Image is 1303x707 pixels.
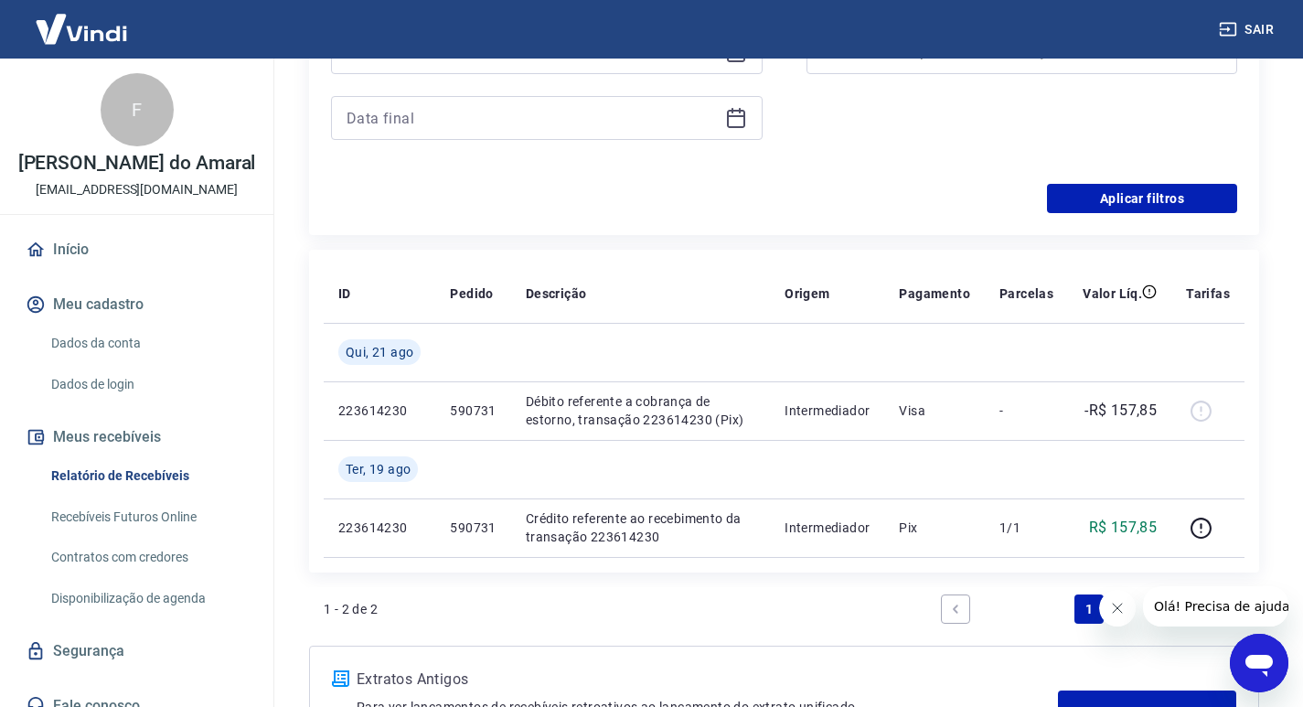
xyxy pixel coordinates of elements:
[785,402,870,420] p: Intermediador
[346,460,411,478] span: Ter, 19 ago
[22,631,251,671] a: Segurança
[357,669,1058,691] p: Extratos Antigos
[1074,595,1104,624] a: Page 1 is your current page
[450,402,496,420] p: 590731
[18,154,256,173] p: [PERSON_NAME] do Amaral
[101,73,174,146] div: F
[526,509,755,546] p: Crédito referente ao recebimento da transação 223614230
[999,284,1053,303] p: Parcelas
[934,587,1244,631] ul: Pagination
[22,284,251,325] button: Meu cadastro
[1143,586,1288,627] iframe: Mensagem da empresa
[338,402,421,420] p: 223614230
[526,392,755,429] p: Débito referente a cobrança de estorno, transação 223614230 (Pix)
[1230,634,1288,692] iframe: Botão para abrir a janela de mensagens
[1186,284,1230,303] p: Tarifas
[22,417,251,457] button: Meus recebíveis
[1047,184,1237,213] button: Aplicar filtros
[332,670,349,687] img: ícone
[36,180,238,199] p: [EMAIL_ADDRESS][DOMAIN_NAME]
[346,343,413,361] span: Qui, 21 ago
[44,498,251,536] a: Recebíveis Futuros Online
[44,457,251,495] a: Relatório de Recebíveis
[324,600,378,618] p: 1 - 2 de 2
[1084,400,1157,422] p: -R$ 157,85
[1083,284,1142,303] p: Valor Líq.
[347,104,718,132] input: Data final
[526,284,587,303] p: Descrição
[22,1,141,57] img: Vindi
[44,325,251,362] a: Dados da conta
[338,284,351,303] p: ID
[11,13,154,27] span: Olá! Precisa de ajuda?
[999,402,1053,420] p: -
[44,580,251,617] a: Disponibilização de agenda
[899,519,970,537] p: Pix
[785,519,870,537] p: Intermediador
[1089,517,1158,539] p: R$ 157,85
[899,402,970,420] p: Visa
[338,519,421,537] p: 223614230
[44,539,251,576] a: Contratos com credores
[1099,590,1136,627] iframe: Fechar mensagem
[22,230,251,270] a: Início
[999,519,1053,537] p: 1/1
[941,595,970,624] a: Previous page
[1215,13,1281,47] button: Sair
[44,366,251,403] a: Dados de login
[899,284,970,303] p: Pagamento
[450,284,493,303] p: Pedido
[785,284,829,303] p: Origem
[450,519,496,537] p: 590731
